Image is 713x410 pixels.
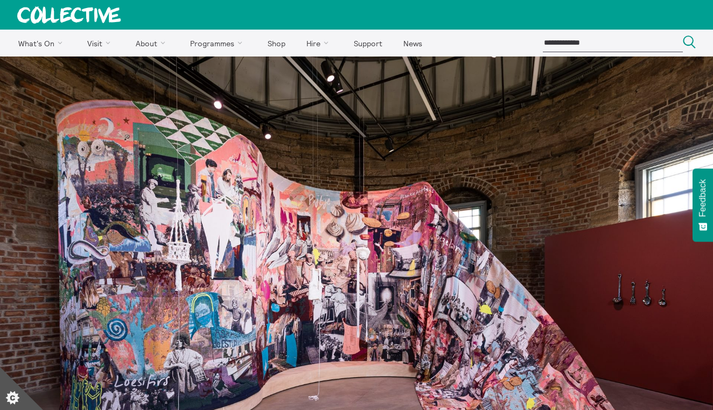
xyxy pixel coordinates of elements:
[258,30,295,56] a: Shop
[394,30,431,56] a: News
[344,30,392,56] a: Support
[297,30,342,56] a: Hire
[9,30,76,56] a: What's On
[126,30,179,56] a: About
[78,30,124,56] a: Visit
[181,30,256,56] a: Programmes
[698,179,708,217] span: Feedback
[693,168,713,242] button: Feedback - Show survey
